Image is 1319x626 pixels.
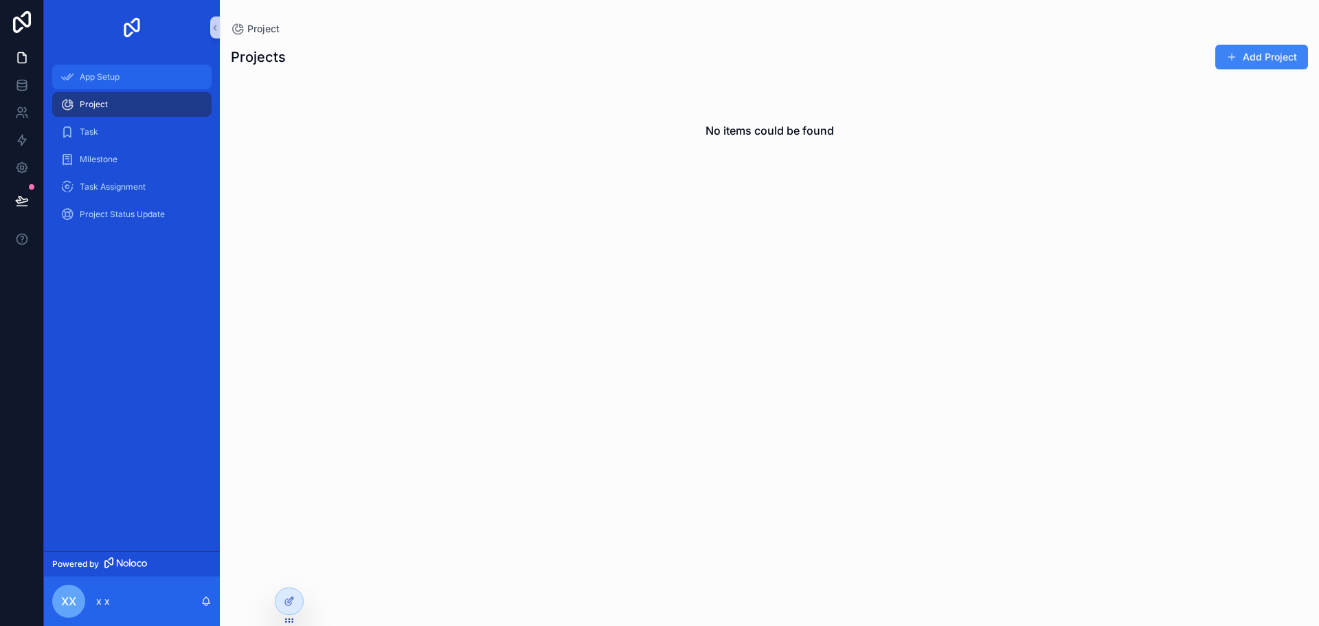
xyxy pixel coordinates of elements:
[52,65,212,89] a: App Setup
[44,551,220,577] a: Powered by
[52,202,212,227] a: Project Status Update
[121,16,143,38] img: App logo
[706,122,834,139] h2: No items could be found
[80,126,98,137] span: Task
[44,55,220,245] div: scrollable content
[80,209,165,220] span: Project Status Update
[80,71,120,82] span: App Setup
[231,22,280,36] a: Project
[52,92,212,117] a: Project
[52,120,212,144] a: Task
[80,181,146,192] span: Task Assignment
[96,594,110,608] p: x x
[80,154,117,165] span: Milestone
[231,47,286,67] h1: Projects
[52,559,99,570] span: Powered by
[1215,45,1308,69] button: Add Project
[61,593,76,610] span: xx
[80,99,108,110] span: Project
[247,22,280,36] span: Project
[52,175,212,199] a: Task Assignment
[52,147,212,172] a: Milestone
